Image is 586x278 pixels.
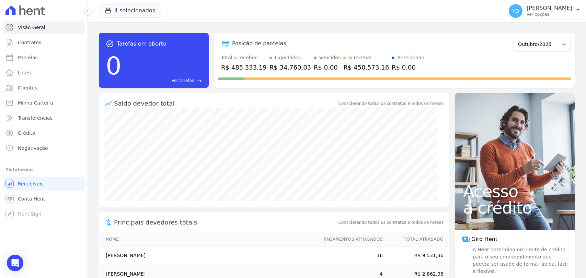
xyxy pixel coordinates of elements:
[18,114,53,121] span: Transferências
[349,54,372,61] div: A receber
[527,5,572,12] p: [PERSON_NAME]
[3,51,85,64] a: Parcelas
[18,180,44,187] span: Recebíveis
[117,40,166,48] span: Tarefas em aberto
[99,232,317,246] th: Nome
[232,39,286,48] div: Posição de parcelas
[319,54,341,61] div: Vencidos
[397,54,424,61] div: Antecipado
[3,81,85,95] a: Clientes
[3,21,85,34] a: Visão Geral
[18,145,48,152] span: Negativação
[124,77,202,84] a: Ver tarefas east
[343,63,389,72] div: R$ 450.573,16
[503,1,586,21] button: YD [PERSON_NAME] Ver opções
[197,78,202,83] span: east
[3,192,85,206] a: Conta Hent
[18,39,41,46] span: Contratos
[383,246,449,265] td: R$ 9.531,36
[463,200,567,216] span: a crédito
[18,84,37,91] span: Clientes
[471,246,568,275] span: A Hent determina um limite de crédito para o seu empreendimento que poderá ser usado de forma ráp...
[527,12,572,17] p: Ver opções
[269,63,311,72] div: R$ 34.760,03
[3,141,85,155] a: Negativação
[221,63,267,72] div: R$ 485.333,19
[3,96,85,110] a: Minha Carteira
[338,100,444,107] div: Considerando todos os contratos e todos os meses
[18,54,38,61] span: Parcelas
[314,63,341,72] div: R$ 0,00
[18,69,31,76] span: Lotes
[18,130,35,136] span: Crédito
[221,54,267,61] div: Total a receber
[114,99,337,108] div: Saldo devedor total
[317,232,383,246] th: Pagamentos Atrasados
[114,218,337,227] span: Principais devedores totais
[106,48,122,84] div: 0
[18,195,45,202] span: Conta Hent
[338,219,444,226] span: Considerando todos os contratos e todos os meses
[99,246,317,265] td: [PERSON_NAME]
[3,66,85,80] a: Lotes
[7,255,23,271] div: Open Intercom Messenger
[18,99,53,106] span: Minha Carteira
[275,54,301,61] div: Liquidados
[3,126,85,140] a: Crédito
[392,63,424,72] div: R$ 0,00
[99,4,161,17] button: 4 selecionados
[512,9,519,13] span: YD
[471,235,497,243] span: Giro Hent
[5,166,82,174] div: Plataformas
[463,183,567,200] span: Acesso
[3,36,85,49] a: Contratos
[106,40,114,48] span: task_alt
[3,111,85,125] a: Transferências
[317,246,383,265] td: 16
[18,24,45,31] span: Visão Geral
[172,77,194,84] span: Ver tarefas
[383,232,449,246] th: Total Atrasado
[3,177,85,191] a: Recebíveis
